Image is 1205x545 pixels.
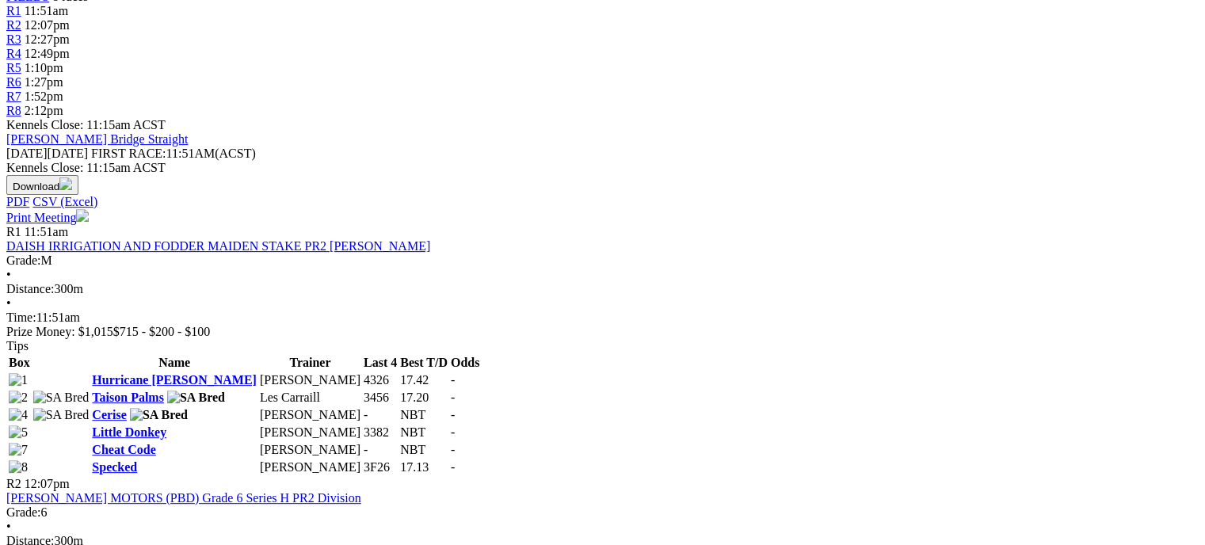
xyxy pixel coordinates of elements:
[92,408,127,421] a: Cerise
[25,4,68,17] span: 11:51am
[6,32,21,46] a: R3
[399,407,448,423] td: NBT
[6,18,21,32] a: R2
[399,459,448,475] td: 17.13
[399,372,448,388] td: 17.42
[25,61,63,74] span: 1:10pm
[399,355,448,371] th: Best T/D
[76,209,89,222] img: printer.svg
[259,459,361,475] td: [PERSON_NAME]
[25,18,70,32] span: 12:07pm
[9,373,28,387] img: 1
[25,75,63,89] span: 1:27pm
[6,491,361,505] a: [PERSON_NAME] MOTORS (PBD) Grade 6 Series H PR2 Division
[25,32,70,46] span: 12:27pm
[91,355,257,371] th: Name
[6,296,11,310] span: •
[451,443,455,456] span: -
[6,161,1199,175] div: Kennels Close: 11:15am ACST
[9,425,28,440] img: 5
[6,268,11,281] span: •
[6,104,21,117] a: R8
[9,391,28,405] img: 2
[451,460,455,474] span: -
[451,425,455,439] span: -
[399,442,448,458] td: NBT
[450,355,480,371] th: Odds
[6,505,41,519] span: Grade:
[6,118,166,131] span: Kennels Close: 11:15am ACST
[399,390,448,406] td: 17.20
[92,460,137,474] a: Specked
[9,443,28,457] img: 7
[33,391,90,405] img: SA Bred
[6,505,1199,520] div: 6
[9,460,28,474] img: 8
[25,47,70,60] span: 12:49pm
[363,425,398,440] td: 3382
[6,325,1199,339] div: Prize Money: $1,015
[6,147,88,160] span: [DATE]
[6,311,1199,325] div: 11:51am
[92,391,164,404] a: Taison Palms
[6,4,21,17] a: R1
[6,253,1199,268] div: M
[6,175,78,195] button: Download
[6,311,36,324] span: Time:
[6,195,29,208] a: PDF
[92,425,166,439] a: Little Donkey
[6,195,1199,209] div: Download
[259,372,361,388] td: [PERSON_NAME]
[451,391,455,404] span: -
[6,147,48,160] span: [DATE]
[167,391,225,405] img: SA Bred
[259,425,361,440] td: [PERSON_NAME]
[6,132,188,146] a: [PERSON_NAME] Bridge Straight
[363,355,398,371] th: Last 4
[259,442,361,458] td: [PERSON_NAME]
[363,442,398,458] td: -
[91,147,166,160] span: FIRST RACE:
[6,339,29,353] span: Tips
[113,325,211,338] span: $715 - $200 - $100
[6,282,54,295] span: Distance:
[33,408,90,422] img: SA Bred
[363,372,398,388] td: 4326
[6,253,41,267] span: Grade:
[92,443,155,456] a: Cheat Code
[399,425,448,440] td: NBT
[363,459,398,475] td: 3F26
[363,407,398,423] td: -
[59,177,72,190] img: download.svg
[9,408,28,422] img: 4
[25,225,68,238] span: 11:51am
[363,390,398,406] td: 3456
[259,407,361,423] td: [PERSON_NAME]
[451,373,455,387] span: -
[6,225,21,238] span: R1
[130,408,188,422] img: SA Bred
[6,75,21,89] a: R6
[92,373,257,387] a: Hurricane [PERSON_NAME]
[6,282,1199,296] div: 300m
[25,477,70,490] span: 12:07pm
[259,390,361,406] td: Les Carraill
[32,195,97,208] a: CSV (Excel)
[6,61,21,74] a: R5
[6,477,21,490] span: R2
[6,90,21,103] a: R7
[6,211,89,224] a: Print Meeting
[25,104,63,117] span: 2:12pm
[25,90,63,103] span: 1:52pm
[9,356,30,369] span: Box
[6,47,21,60] a: R4
[259,355,361,371] th: Trainer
